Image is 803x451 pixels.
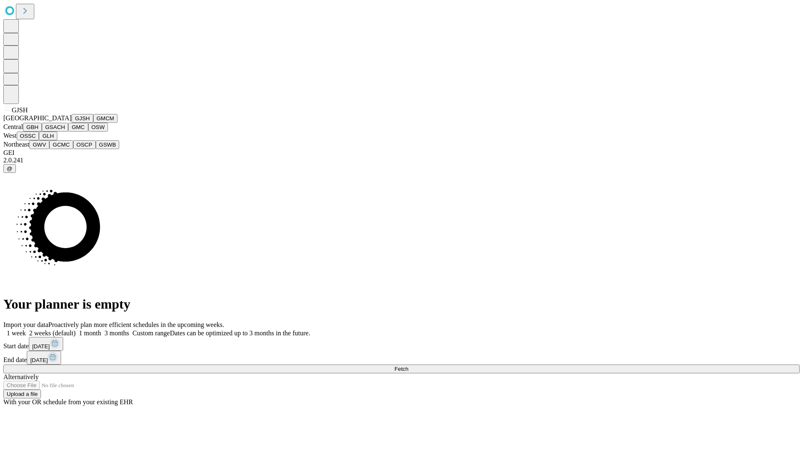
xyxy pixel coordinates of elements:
[49,140,73,149] button: GCMC
[29,140,49,149] button: GWV
[27,351,61,365] button: [DATE]
[39,132,57,140] button: GLH
[7,329,26,337] span: 1 week
[29,329,76,337] span: 2 weeks (default)
[3,337,800,351] div: Start date
[3,390,41,398] button: Upload a file
[17,132,39,140] button: OSSC
[49,321,224,328] span: Proactively plan more efficient schedules in the upcoming weeks.
[3,164,16,173] button: @
[105,329,129,337] span: 3 months
[3,114,72,122] span: [GEOGRAPHIC_DATA]
[42,123,68,132] button: GSACH
[32,343,50,350] span: [DATE]
[3,373,38,380] span: Alternatively
[3,398,133,405] span: With your OR schedule from your existing EHR
[72,114,93,123] button: GJSH
[3,351,800,365] div: End date
[88,123,108,132] button: OSW
[7,165,13,172] span: @
[96,140,120,149] button: GSWB
[3,141,29,148] span: Northeast
[3,365,800,373] button: Fetch
[23,123,42,132] button: GBH
[68,123,88,132] button: GMC
[73,140,96,149] button: OSCP
[93,114,118,123] button: GMCM
[29,337,63,351] button: [DATE]
[133,329,170,337] span: Custom range
[3,149,800,157] div: GEI
[30,357,48,363] span: [DATE]
[79,329,101,337] span: 1 month
[170,329,310,337] span: Dates can be optimized up to 3 months in the future.
[12,106,28,114] span: GJSH
[3,123,23,130] span: Central
[3,157,800,164] div: 2.0.241
[3,296,800,312] h1: Your planner is empty
[3,132,17,139] span: West
[394,366,408,372] span: Fetch
[3,321,49,328] span: Import your data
